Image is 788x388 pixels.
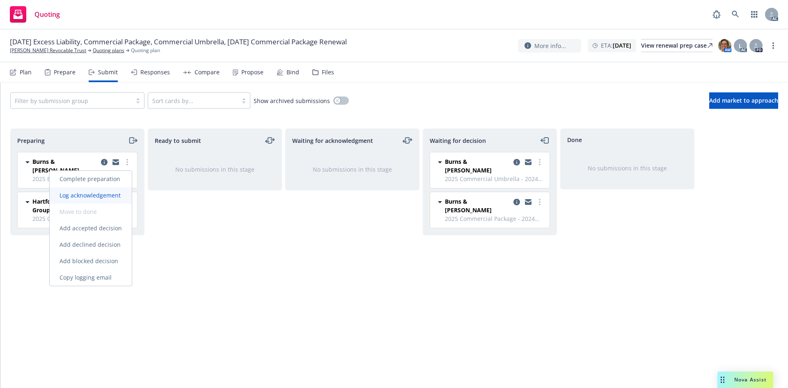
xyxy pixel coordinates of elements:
a: moveLeftRight [403,135,412,145]
button: More info... [518,39,581,53]
span: Copy logging email [50,273,121,281]
span: Add accepted decision [50,224,132,232]
a: more [535,157,545,167]
span: L [739,41,742,50]
span: Add market to approach [709,96,778,104]
span: Waiting for decision [430,136,486,145]
span: Preparing [17,136,45,145]
div: Propose [241,69,263,76]
span: Done [567,135,582,144]
a: moveLeft [540,135,550,145]
a: moveLeftRight [265,135,275,145]
span: Burns & [PERSON_NAME] [445,197,510,214]
strong: [DATE] [613,41,631,49]
div: Bind [286,69,299,76]
a: moveRight [128,135,137,145]
span: Complete preparation [50,175,130,183]
a: View renewal prep case [641,39,712,52]
a: [PERSON_NAME] Revocable Trust [10,47,86,54]
a: copy logging email [512,157,522,167]
div: Compare [195,69,220,76]
a: copy logging email [523,157,533,167]
a: copy logging email [111,157,121,167]
div: No submissions in this stage [574,164,681,172]
span: Add blocked decision [50,257,128,265]
span: Add declined decision [50,241,131,248]
span: Quoting plan [131,47,160,54]
span: 2025 Commercial Umbrella - 2024 Commercial Umbrella - $5M XS [445,174,545,183]
span: Log acknowledgement [50,191,131,199]
div: Prepare [54,69,76,76]
a: Search [727,6,744,23]
div: Submit [98,69,118,76]
a: copy logging email [99,157,109,167]
a: Switch app [746,6,763,23]
div: Plan [20,69,32,76]
div: No submissions in this stage [161,165,268,174]
span: More info... [534,41,566,50]
div: Files [322,69,334,76]
a: Quoting [7,3,63,26]
div: Drag to move [717,372,728,388]
span: Ready to submit [155,136,201,145]
span: Quoting [34,11,60,18]
span: Nova Assist [734,376,767,383]
span: 2025 Commercial Package - 2024 Commercial Package -[STREET_ADDRESS] [445,214,545,223]
span: [DATE] Excess Liability, Commercial Package, Commercial Umbrella, [DATE] Commercial Package Renewal [10,37,347,47]
a: Quoting plans [93,47,124,54]
span: Hartford Insurance Group [32,197,98,214]
span: Burns & [PERSON_NAME] [32,157,98,174]
span: Waiting for acknowledgment [292,136,373,145]
a: more [768,41,778,51]
span: 2025 Commercial Package - [STREET_ADDRESS][PERSON_NAME][PERSON_NAME] [32,214,132,223]
button: Nova Assist [717,372,773,388]
div: No submissions in this stage [299,165,406,174]
span: ETA : [601,41,631,50]
a: more [535,197,545,207]
span: Show archived submissions [254,96,330,105]
span: Move to done [50,208,107,216]
a: copy logging email [512,197,522,207]
a: Report a Bug [708,6,725,23]
a: copy logging email [523,197,533,207]
span: 2025 Excess Liability - 2024 Commercial Umbrella -$5M Lead [32,174,132,183]
span: Burns & [PERSON_NAME] [445,157,510,174]
a: more [122,157,132,167]
img: photo [718,39,731,52]
button: Add market to approach [709,92,778,109]
div: Responses [140,69,170,76]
